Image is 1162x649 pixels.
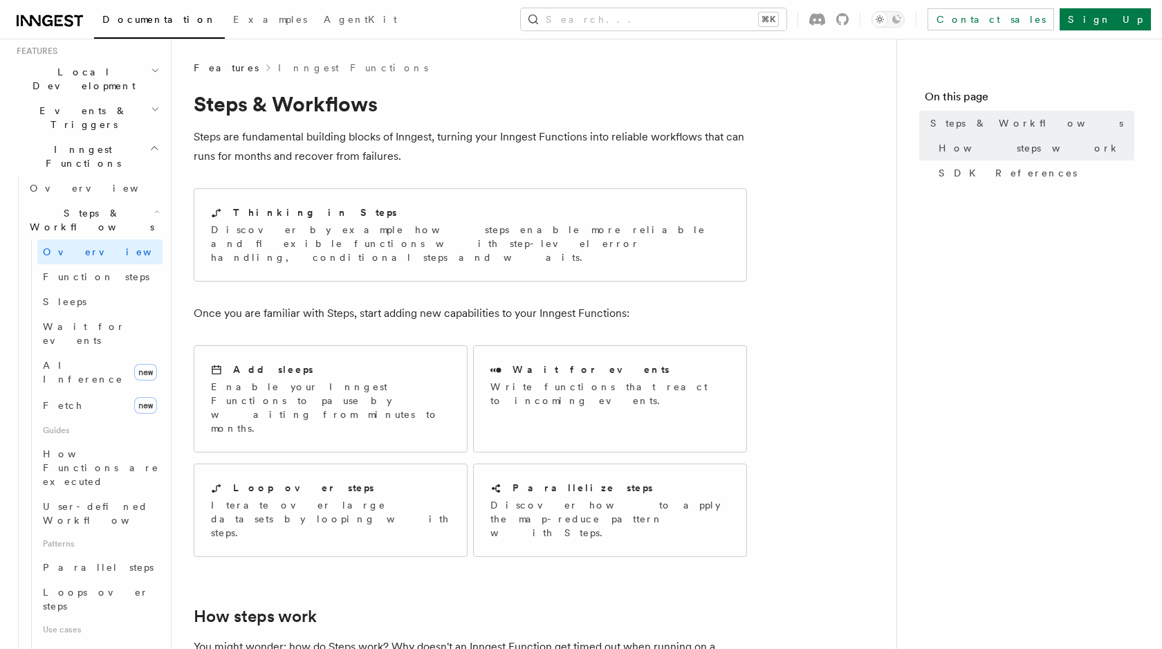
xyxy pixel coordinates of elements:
h2: Loop over steps [233,481,374,495]
p: Discover by example how steps enable more reliable and flexible functions with step-level error h... [211,223,730,264]
span: new [134,364,157,381]
button: Local Development [11,60,163,98]
a: Contact sales [928,8,1054,30]
a: Parallel steps [37,555,163,580]
span: AI Inference [43,360,123,385]
p: Enable your Inngest Functions to pause by waiting from minutes to months. [211,380,450,435]
a: AgentKit [315,4,405,37]
a: Loop over stepsIterate over large datasets by looping with steps. [194,464,468,557]
a: Function steps [37,264,163,289]
a: Wait for eventsWrite functions that react to incoming events. [473,345,747,453]
button: Inngest Functions [11,137,163,176]
span: AgentKit [324,14,397,25]
button: Search...⌘K [521,8,786,30]
a: Steps & Workflows [925,111,1134,136]
a: How Functions are executed [37,441,163,494]
p: Once you are familiar with Steps, start adding new capabilities to your Inngest Functions: [194,304,747,323]
h2: Add sleeps [233,363,313,376]
h2: Parallelize steps [513,481,653,495]
a: Thinking in StepsDiscover by example how steps enable more reliable and flexible functions with s... [194,188,747,282]
span: How Functions are executed [43,448,159,487]
span: Events & Triggers [11,104,151,131]
span: Local Development [11,65,151,93]
a: Loops over steps [37,580,163,619]
a: AI Inferencenew [37,353,163,392]
a: Examples [225,4,315,37]
a: Overview [24,176,163,201]
span: Parallel steps [43,562,154,573]
span: SDK References [939,166,1077,180]
a: Parallelize stepsDiscover how to apply the map-reduce pattern with Steps. [473,464,747,557]
span: Patterns [37,533,163,555]
span: Documentation [102,14,216,25]
p: Steps are fundamental building blocks of Inngest, turning your Inngest Functions into reliable wo... [194,127,747,166]
p: Write functions that react to incoming events. [490,380,730,408]
a: Sign Up [1060,8,1151,30]
span: Features [194,61,259,75]
span: Features [11,46,57,57]
a: How steps work [194,607,317,626]
a: Fetchnew [37,392,163,419]
span: Use cases [37,619,163,641]
p: Iterate over large datasets by looping with steps. [211,498,450,540]
button: Events & Triggers [11,98,163,137]
span: How steps work [939,141,1120,155]
button: Steps & Workflows [24,201,163,239]
span: Overview [30,183,172,194]
a: How steps work [933,136,1134,161]
span: Loops over steps [43,587,149,612]
span: Guides [37,419,163,441]
a: User-defined Workflows [37,494,163,533]
span: Function steps [43,271,149,282]
span: Steps & Workflows [930,116,1123,130]
span: Examples [233,14,307,25]
p: Discover how to apply the map-reduce pattern with Steps. [490,498,730,540]
kbd: ⌘K [759,12,778,26]
a: Inngest Functions [278,61,428,75]
span: Wait for events [43,321,125,346]
a: Wait for events [37,314,163,353]
span: Steps & Workflows [24,206,154,234]
a: Sleeps [37,289,163,314]
span: Fetch [43,400,83,411]
span: Inngest Functions [11,143,149,170]
span: Sleeps [43,296,86,307]
h2: Wait for events [513,363,670,376]
h2: Thinking in Steps [233,205,397,219]
h1: Steps & Workflows [194,91,747,116]
span: new [134,397,157,414]
a: SDK References [933,161,1134,185]
span: Overview [43,246,185,257]
h4: On this page [925,89,1134,111]
button: Toggle dark mode [871,11,905,28]
span: User-defined Workflows [43,501,167,526]
a: Documentation [94,4,225,39]
a: Overview [37,239,163,264]
a: Add sleepsEnable your Inngest Functions to pause by waiting from minutes to months. [194,345,468,453]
